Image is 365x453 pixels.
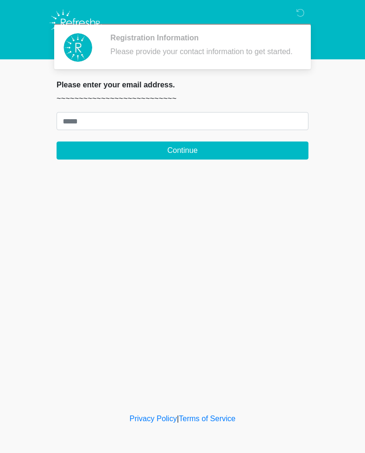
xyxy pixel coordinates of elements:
[179,415,235,423] a: Terms of Service
[47,7,105,38] img: Refresh RX Logo
[64,33,92,62] img: Agent Avatar
[57,142,308,160] button: Continue
[110,46,294,57] div: Please provide your contact information to get started.
[130,415,177,423] a: Privacy Policy
[57,93,308,104] p: ~~~~~~~~~~~~~~~~~~~~~~~~~~~
[57,80,308,89] h2: Please enter your email address.
[177,415,179,423] a: |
